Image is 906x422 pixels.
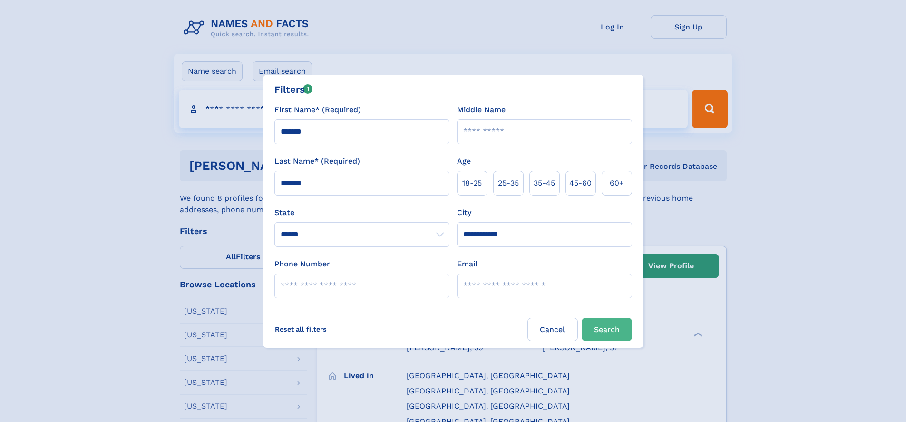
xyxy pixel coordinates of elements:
[274,207,449,218] label: State
[274,156,360,167] label: Last Name* (Required)
[527,318,578,341] label: Cancel
[582,318,632,341] button: Search
[274,82,313,97] div: Filters
[274,104,361,116] label: First Name* (Required)
[457,258,477,270] label: Email
[274,258,330,270] label: Phone Number
[269,318,333,341] label: Reset all filters
[498,177,519,189] span: 25‑35
[569,177,592,189] span: 45‑60
[457,104,506,116] label: Middle Name
[534,177,555,189] span: 35‑45
[457,156,471,167] label: Age
[457,207,471,218] label: City
[462,177,482,189] span: 18‑25
[610,177,624,189] span: 60+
